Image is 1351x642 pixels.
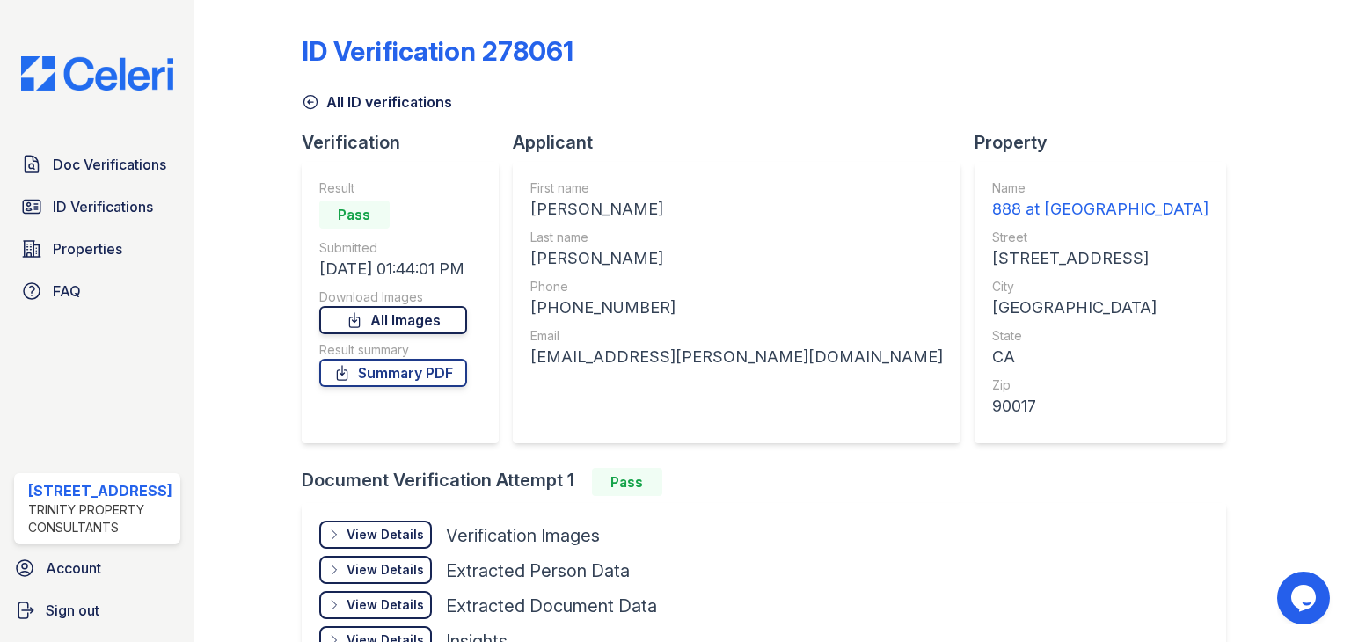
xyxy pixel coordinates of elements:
[530,278,943,295] div: Phone
[302,468,1240,496] div: Document Verification Attempt 1
[302,130,513,155] div: Verification
[992,179,1209,222] a: Name 888 at [GEOGRAPHIC_DATA]
[347,526,424,544] div: View Details
[7,593,187,628] a: Sign out
[319,341,467,359] div: Result summary
[992,197,1209,222] div: 888 at [GEOGRAPHIC_DATA]
[592,468,662,496] div: Pass
[319,239,467,257] div: Submitted
[446,594,657,618] div: Extracted Document Data
[28,480,173,501] div: [STREET_ADDRESS]
[14,274,180,309] a: FAQ
[992,229,1209,246] div: Street
[530,197,943,222] div: [PERSON_NAME]
[530,246,943,271] div: [PERSON_NAME]
[46,558,101,579] span: Account
[530,229,943,246] div: Last name
[992,278,1209,295] div: City
[530,295,943,320] div: [PHONE_NUMBER]
[347,596,424,614] div: View Details
[1277,572,1333,624] iframe: chat widget
[53,238,122,259] span: Properties
[53,281,81,302] span: FAQ
[46,600,99,621] span: Sign out
[530,345,943,369] div: [EMAIL_ADDRESS][PERSON_NAME][DOMAIN_NAME]
[446,558,630,583] div: Extracted Person Data
[319,306,467,334] a: All Images
[992,295,1209,320] div: [GEOGRAPHIC_DATA]
[992,246,1209,271] div: [STREET_ADDRESS]
[53,196,153,217] span: ID Verifications
[53,154,166,175] span: Doc Verifications
[446,523,600,548] div: Verification Images
[7,551,187,586] a: Account
[513,130,975,155] div: Applicant
[975,130,1240,155] div: Property
[28,501,173,536] div: Trinity Property Consultants
[319,359,467,387] a: Summary PDF
[992,179,1209,197] div: Name
[14,231,180,266] a: Properties
[319,179,467,197] div: Result
[992,394,1209,419] div: 90017
[302,35,573,67] div: ID Verification 278061
[319,257,467,281] div: [DATE] 01:44:01 PM
[992,327,1209,345] div: State
[992,376,1209,394] div: Zip
[7,56,187,91] img: CE_Logo_Blue-a8612792a0a2168367f1c8372b55b34899dd931a85d93a1a3d3e32e68fde9ad4.png
[302,91,452,113] a: All ID verifications
[14,147,180,182] a: Doc Verifications
[319,288,467,306] div: Download Images
[14,189,180,224] a: ID Verifications
[347,561,424,579] div: View Details
[530,327,943,345] div: Email
[992,345,1209,369] div: CA
[530,179,943,197] div: First name
[319,201,390,229] div: Pass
